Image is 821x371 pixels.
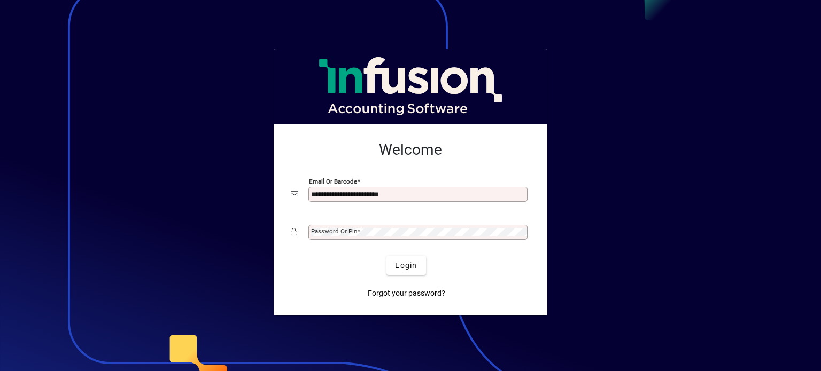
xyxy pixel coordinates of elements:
h2: Welcome [291,141,530,159]
mat-label: Password or Pin [311,227,357,235]
mat-label: Email or Barcode [309,178,357,185]
button: Login [386,256,425,275]
span: Login [395,260,417,271]
a: Forgot your password? [363,283,450,303]
span: Forgot your password? [368,288,445,299]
